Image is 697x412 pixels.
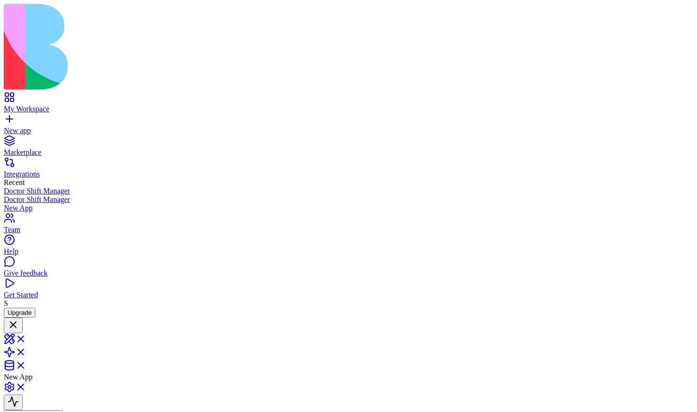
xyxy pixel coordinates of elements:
div: Help [4,247,693,256]
a: Give feedback [4,261,693,277]
a: Upgrade [4,308,35,316]
a: New App [4,204,693,212]
button: Upgrade [4,308,35,318]
div: Team [4,226,693,234]
div: Get Started [4,291,693,299]
a: Doctor Shift Manager [4,187,693,195]
span: New App [4,373,33,381]
span: S [4,299,8,307]
a: New app [4,118,693,135]
span: Recent [4,178,25,186]
div: New app [4,126,693,135]
a: My Workspace [4,96,693,113]
img: logo [4,4,383,90]
div: Give feedback [4,269,693,277]
div: Integrations [4,170,693,178]
a: Doctor Shift Manager [4,195,693,204]
a: Marketplace [4,140,693,157]
a: Get Started [4,282,693,299]
a: Team [4,217,693,234]
a: Help [4,239,693,256]
div: Marketplace [4,148,693,157]
a: Integrations [4,161,693,178]
div: My Workspace [4,105,693,113]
